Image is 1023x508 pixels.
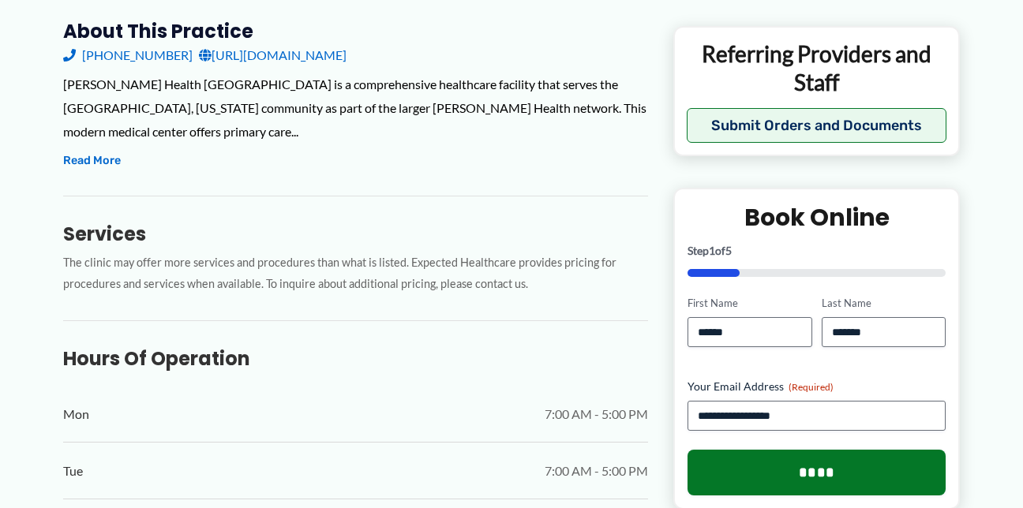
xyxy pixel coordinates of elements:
[63,73,648,143] div: [PERSON_NAME] Health [GEOGRAPHIC_DATA] is a comprehensive healthcare facility that serves the [GE...
[545,402,648,426] span: 7:00 AM - 5:00 PM
[688,296,811,311] label: First Name
[63,459,83,483] span: Tue
[199,43,347,67] a: [URL][DOMAIN_NAME]
[63,222,648,246] h3: Services
[63,252,648,295] p: The clinic may offer more services and procedures than what is listed. Expected Healthcare provid...
[725,244,732,257] span: 5
[688,245,946,256] p: Step of
[63,402,89,426] span: Mon
[687,39,946,96] p: Referring Providers and Staff
[789,380,834,392] span: (Required)
[63,19,648,43] h3: About this practice
[63,43,193,67] a: [PHONE_NUMBER]
[709,244,715,257] span: 1
[688,378,946,394] label: Your Email Address
[688,202,946,233] h2: Book Online
[63,346,648,371] h3: Hours of Operation
[687,108,946,143] button: Submit Orders and Documents
[822,296,946,311] label: Last Name
[545,459,648,483] span: 7:00 AM - 5:00 PM
[63,151,121,170] button: Read More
